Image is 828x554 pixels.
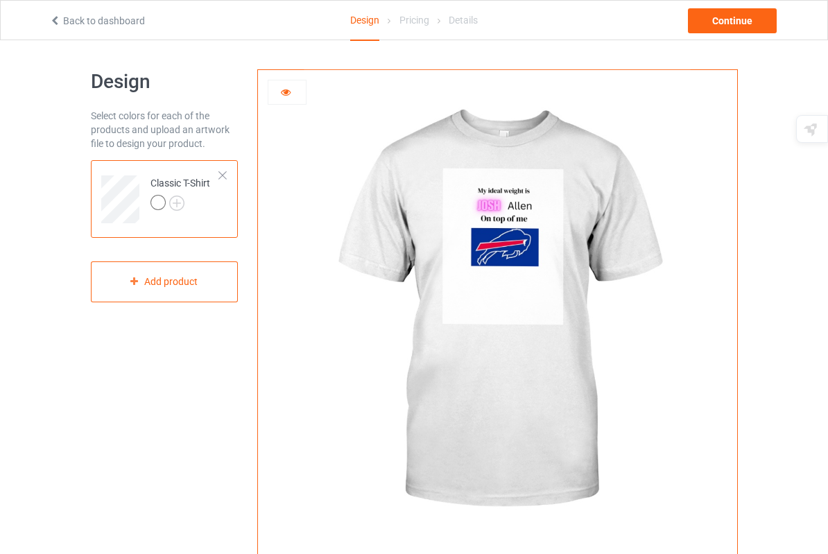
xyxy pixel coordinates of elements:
div: Continue [688,8,777,33]
div: Classic T-Shirt [91,160,238,238]
div: Select colors for each of the products and upload an artwork file to design your product. [91,109,238,150]
div: Design [350,1,379,41]
div: Details [449,1,478,40]
div: Classic T-Shirt [150,176,210,209]
div: Add product [91,261,238,302]
img: svg+xml;base64,PD94bWwgdmVyc2lvbj0iMS4wIiBlbmNvZGluZz0iVVRGLTgiPz4KPHN2ZyB3aWR0aD0iMjJweCIgaGVpZ2... [169,196,184,211]
h1: Design [91,69,238,94]
div: Pricing [399,1,429,40]
a: Back to dashboard [49,15,145,26]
